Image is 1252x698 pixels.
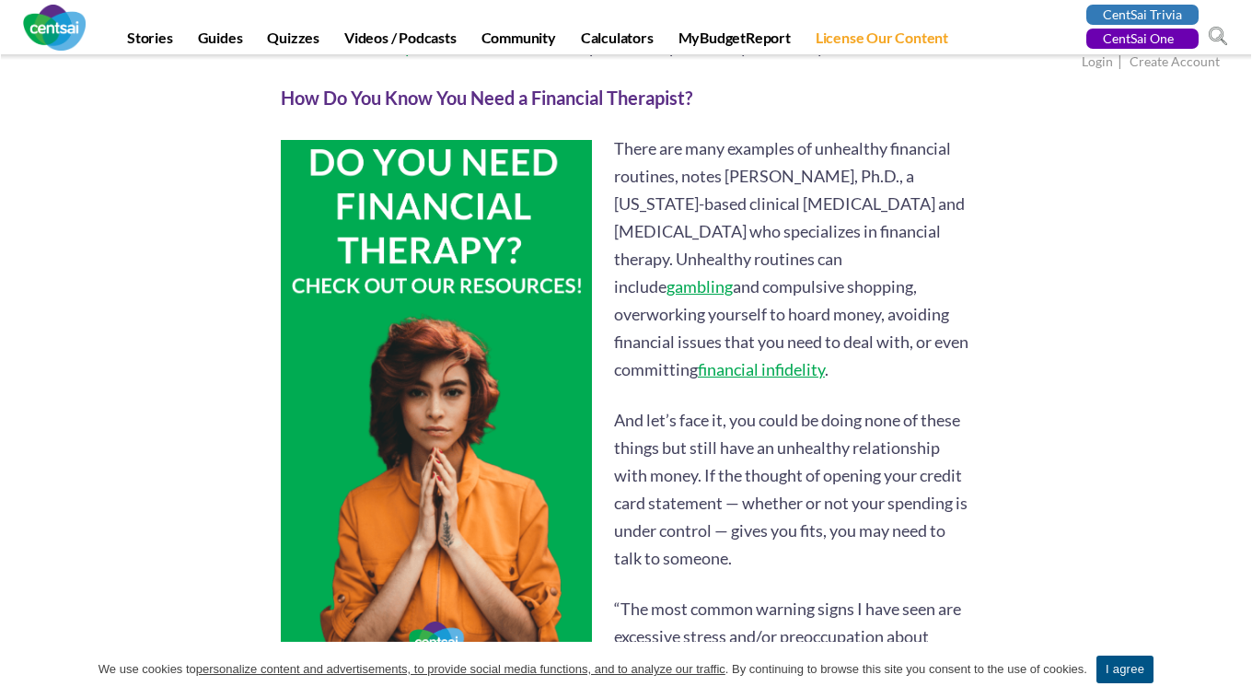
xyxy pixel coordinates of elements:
a: Quizzes [256,29,330,54]
p: And let’s face it, you could be doing none of these things but still have an unhealthy relationsh... [281,406,971,572]
a: CentSai One [1086,29,1199,49]
a: MyBudgetReport [667,29,802,54]
a: Login [1082,53,1113,73]
a: CentSai Trivia [1086,5,1199,25]
a: Community [470,29,567,54]
img: Do You Need #FinancialTherapy ? Check Out Our Resources! Money got you bummed out? Can't think ab... [281,140,592,673]
a: financial infidelity [698,359,825,379]
span: | [1116,52,1127,73]
a: Videos / Podcasts [333,29,468,54]
u: personalize content and advertisements, to provide social media functions, and to analyze our tra... [196,662,725,676]
img: CentSai [23,5,86,51]
a: I agree [1220,660,1238,679]
strong: How Do You Know You Need a Financial Therapist? [281,87,692,109]
a: gambling [667,276,733,297]
p: There are many examples of unhealthy financial routines, notes [PERSON_NAME], Ph.D., a [US_STATE]... [281,134,971,383]
a: I agree [1096,656,1153,683]
span: We use cookies to . By continuing to browse this site you consent to the use of cookies. [99,660,1087,679]
a: License Our Content [805,29,959,54]
a: Create Account [1130,53,1220,73]
a: Stories [116,29,184,54]
a: Guides [187,29,254,54]
a: Calculators [570,29,665,54]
